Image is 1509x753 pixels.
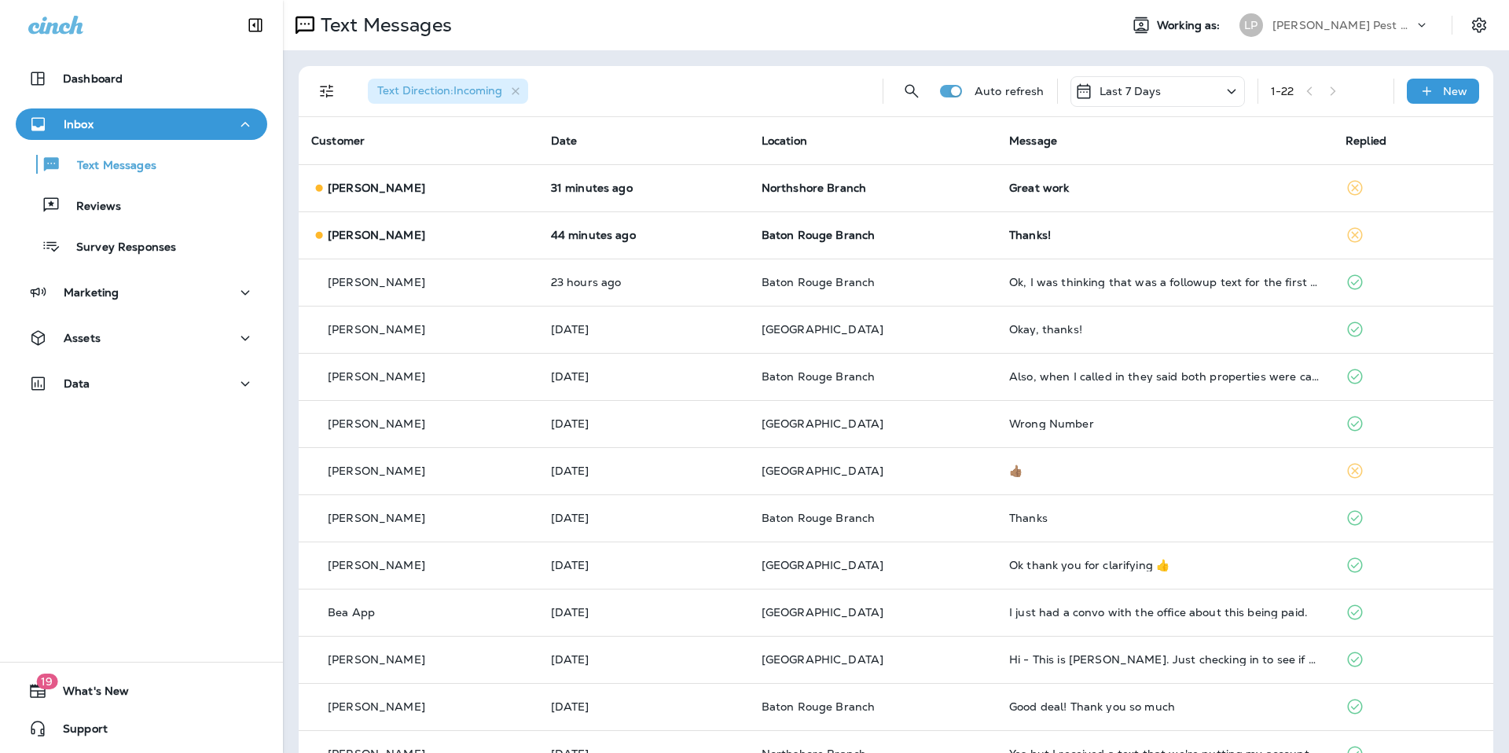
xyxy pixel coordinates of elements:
[64,118,94,130] p: Inbox
[47,685,129,703] span: What's New
[896,75,927,107] button: Search Messages
[233,9,277,41] button: Collapse Sidebar
[328,276,425,288] p: [PERSON_NAME]
[1009,229,1320,241] div: Thanks!
[61,159,156,174] p: Text Messages
[328,370,425,383] p: [PERSON_NAME]
[16,368,267,399] button: Data
[1009,700,1320,713] div: Good deal! Thank you so much
[762,228,876,242] span: Baton Rouge Branch
[762,134,807,148] span: Location
[368,79,528,104] div: Text Direction:Incoming
[328,653,425,666] p: [PERSON_NAME]
[551,370,736,383] p: Sep 16, 2025 02:29 PM
[762,369,876,384] span: Baton Rouge Branch
[551,417,736,430] p: Sep 16, 2025 02:25 PM
[1465,11,1493,39] button: Settings
[1009,182,1320,194] div: Great work
[551,323,736,336] p: Sep 16, 2025 02:35 PM
[1271,85,1294,97] div: 1 - 22
[328,700,425,713] p: [PERSON_NAME]
[328,512,425,524] p: [PERSON_NAME]
[16,63,267,94] button: Dashboard
[1346,134,1386,148] span: Replied
[551,512,736,524] p: Sep 15, 2025 02:37 PM
[47,722,108,741] span: Support
[328,323,425,336] p: [PERSON_NAME]
[328,465,425,477] p: [PERSON_NAME]
[16,277,267,308] button: Marketing
[1100,85,1162,97] p: Last 7 Days
[16,148,267,181] button: Text Messages
[311,134,365,148] span: Customer
[551,465,736,477] p: Sep 15, 2025 03:17 PM
[1009,323,1320,336] div: Okay, thanks!
[1157,19,1224,32] span: Working as:
[762,322,883,336] span: [GEOGRAPHIC_DATA]
[328,559,425,571] p: [PERSON_NAME]
[762,700,876,714] span: Baton Rouge Branch
[64,332,101,344] p: Assets
[36,674,57,689] span: 19
[762,417,883,431] span: [GEOGRAPHIC_DATA]
[762,652,883,667] span: [GEOGRAPHIC_DATA]
[1009,606,1320,619] div: I just had a convo with the office about this being paid.
[1239,13,1263,37] div: LP
[551,700,736,713] p: Sep 15, 2025 08:49 AM
[762,181,866,195] span: Northshore Branch
[1009,512,1320,524] div: Thanks
[16,108,267,140] button: Inbox
[551,276,736,288] p: Sep 17, 2025 11:45 AM
[551,182,736,194] p: Sep 18, 2025 10:38 AM
[551,559,736,571] p: Sep 15, 2025 02:35 PM
[314,13,452,37] p: Text Messages
[1009,276,1320,288] div: Ok, I was thinking that was a followup text for the first reoccurring visit.
[1009,417,1320,430] div: Wrong Number
[328,229,425,241] p: [PERSON_NAME]
[1443,85,1467,97] p: New
[16,675,267,707] button: 19What's New
[1009,559,1320,571] div: Ok thank you for clarifying 👍
[16,189,267,222] button: Reviews
[551,606,736,619] p: Sep 15, 2025 01:38 PM
[551,653,736,666] p: Sep 15, 2025 12:06 PM
[1009,134,1057,148] span: Message
[328,182,425,194] p: [PERSON_NAME]
[1009,653,1320,666] div: Hi - This is Andrea Legge. Just checking in to see if my monthly pest control visit has happened ...
[61,200,121,215] p: Reviews
[61,241,176,255] p: Survey Responses
[64,377,90,390] p: Data
[328,417,425,430] p: [PERSON_NAME]
[311,75,343,107] button: Filters
[762,558,883,572] span: [GEOGRAPHIC_DATA]
[1272,19,1414,31] p: [PERSON_NAME] Pest Control
[16,713,267,744] button: Support
[63,72,123,85] p: Dashboard
[1009,370,1320,383] div: Also, when I called in they said both properties were canceled which isn't the case. I discussed ...
[762,464,883,478] span: [GEOGRAPHIC_DATA]
[16,322,267,354] button: Assets
[762,511,876,525] span: Baton Rouge Branch
[975,85,1045,97] p: Auto refresh
[1009,465,1320,477] div: 👍🏽
[551,134,578,148] span: Date
[328,606,375,619] p: Bea App
[762,605,883,619] span: [GEOGRAPHIC_DATA]
[64,286,119,299] p: Marketing
[377,83,502,97] span: Text Direction : Incoming
[16,230,267,263] button: Survey Responses
[551,229,736,241] p: Sep 18, 2025 10:25 AM
[762,275,876,289] span: Baton Rouge Branch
